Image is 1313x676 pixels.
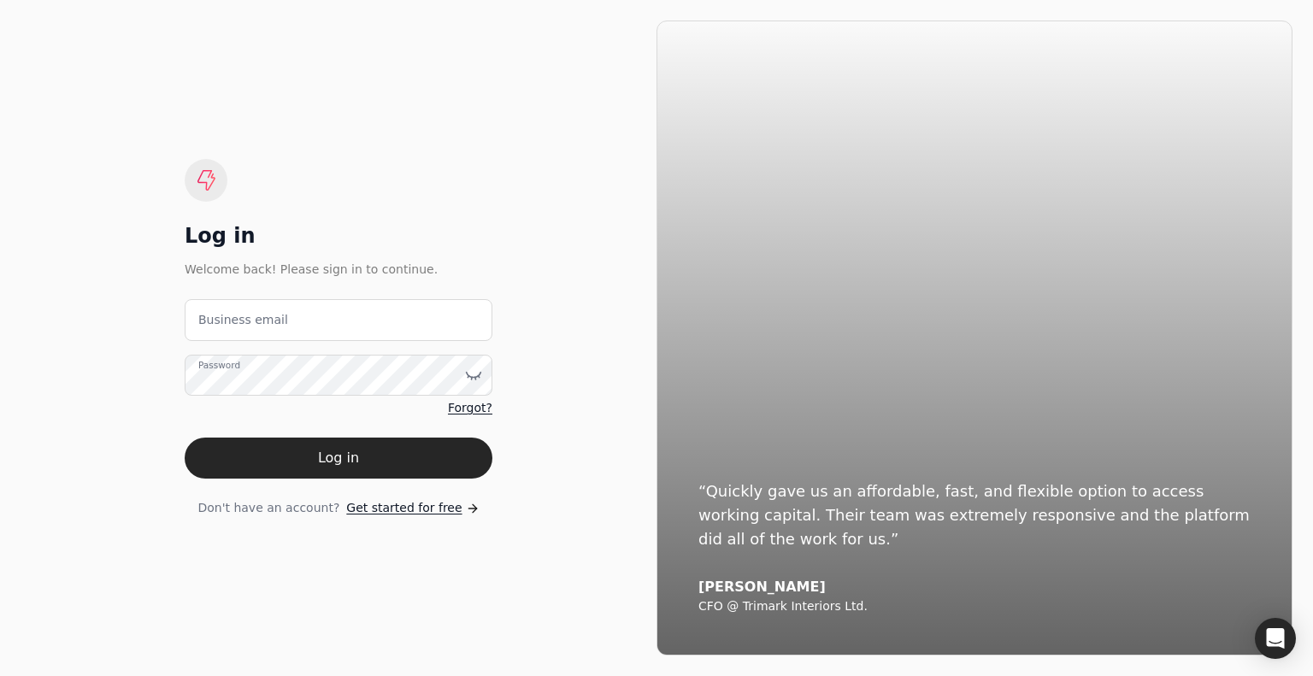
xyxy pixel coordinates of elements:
[185,260,492,279] div: Welcome back! Please sign in to continue.
[698,479,1251,551] div: “Quickly gave us an affordable, fast, and flexible option to access working capital. Their team w...
[698,599,1251,614] div: CFO @ Trimark Interiors Ltd.
[1255,618,1296,659] div: Open Intercom Messenger
[346,499,479,517] a: Get started for free
[185,438,492,479] button: Log in
[448,399,492,417] a: Forgot?
[185,222,492,250] div: Log in
[346,499,462,517] span: Get started for free
[198,358,240,372] label: Password
[698,579,1251,596] div: [PERSON_NAME]
[198,311,288,329] label: Business email
[197,499,339,517] span: Don't have an account?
